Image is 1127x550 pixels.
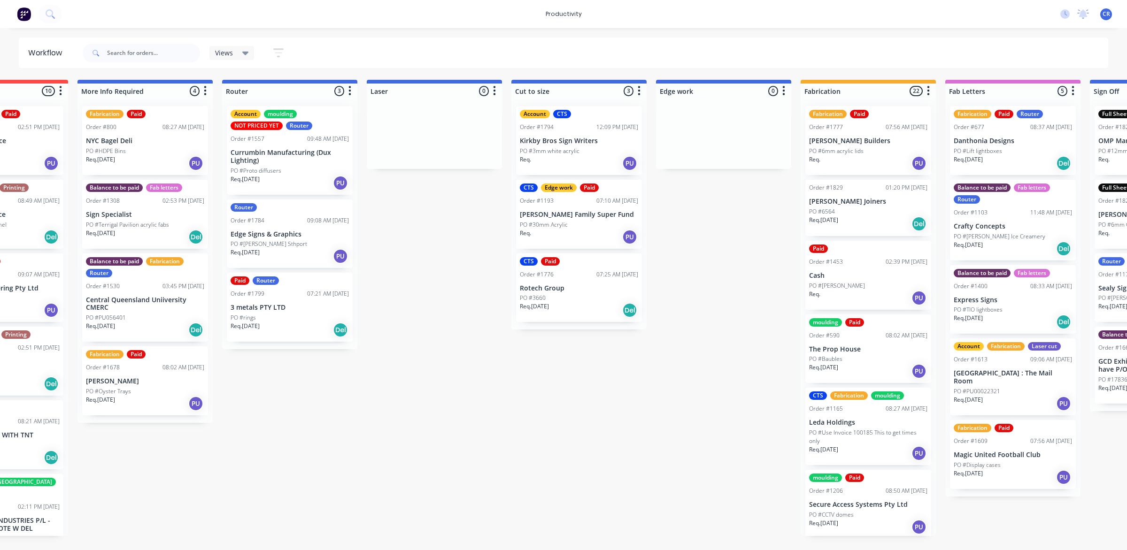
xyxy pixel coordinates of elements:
[809,363,838,372] p: Req. [DATE]
[995,424,1013,432] div: Paid
[520,155,531,164] p: Req.
[146,257,184,266] div: Fabrication
[516,253,642,322] div: CTSPaidOrder #177607:25 AM [DATE]Rotech GroupPO #3660Req.[DATE]Del
[333,249,348,264] div: PU
[231,248,260,257] p: Req. [DATE]
[520,147,579,155] p: PO #3mm white acrylic
[911,446,926,461] div: PU
[86,211,204,219] p: Sign Specialist
[227,106,353,195] div: AccountmouldingNOT PRICED YETRouterOrder #155709:48 AM [DATE]Currumbin Manufacturing (Dux Lightin...
[17,7,31,21] img: Factory
[1030,437,1072,445] div: 07:56 AM [DATE]
[809,355,842,363] p: PO #Baubles
[954,155,983,164] p: Req. [DATE]
[1014,269,1050,277] div: Fab letters
[86,282,120,290] div: Order #1530
[809,428,927,445] p: PO #Use Invoice 100185 This to get times only
[86,396,115,404] p: Req. [DATE]
[227,273,353,342] div: PaidRouterOrder #179907:21 AM [DATE]3 metals PTY LTDPO #ringsReq.[DATE]Del
[107,44,200,62] input: Search for orders...
[86,123,116,131] div: Order #800
[231,276,249,285] div: Paid
[809,123,843,131] div: Order #1777
[809,511,854,519] p: PO #CCTV domes
[622,156,637,171] div: PU
[1017,110,1043,118] div: Router
[520,270,554,279] div: Order #1776
[995,110,1013,118] div: Paid
[809,272,927,280] p: Cash
[954,342,984,351] div: Account
[580,183,599,192] div: Paid
[805,106,931,175] div: FabricationPaidOrder #177707:56 AM [DATE][PERSON_NAME] BuildersPO #6mm acrylic lidsReq.PU
[86,387,131,396] p: PO #Oyster Trays
[805,241,931,310] div: PaidOrder #145302:39 PM [DATE]CashPO #[PERSON_NAME]Req.PU
[227,199,353,268] div: RouterOrder #178409:08 AM [DATE]Edge Signs & GraphicsPO #[PERSON_NAME] SthportReq.[DATE]PU
[622,303,637,318] div: Del
[541,257,560,266] div: Paid
[809,345,927,353] p: The Prop House
[231,290,264,298] div: Order #1799
[954,110,991,118] div: Fabrication
[950,106,1076,175] div: FabricationPaidRouterOrder #67708:37 AM [DATE]Danthonia DesignsPO #Lift lightboxesReq.[DATE]Del
[954,296,1072,304] p: Express Signs
[911,290,926,306] div: PU
[809,331,840,340] div: Order #590
[18,197,60,205] div: 08:49 AM [DATE]
[86,221,169,229] p: PO #Terrigal Pavilion acrylic fabs
[954,387,1000,396] p: PO #PU00022321
[520,257,538,266] div: CTS
[809,207,835,216] p: PO #6564
[809,405,843,413] div: Order #1165
[911,156,926,171] div: PU
[231,322,260,330] p: Req. [DATE]
[954,355,988,364] div: Order #1613
[886,405,927,413] div: 08:27 AM [DATE]
[809,258,843,266] div: Order #1453
[809,216,838,224] p: Req. [DATE]
[1,110,20,118] div: Paid
[82,106,208,175] div: FabricationPaidOrder #80008:27 AM [DATE]NYC Bagel DeliPO #HDPE BinsReq.[DATE]PU
[520,197,554,205] div: Order #1193
[146,183,182,192] div: Fab letters
[86,296,204,312] p: Central Queensland Uniiversity CMERC
[86,363,120,372] div: Order #1678
[950,420,1076,489] div: FabricationPaidOrder #160907:56 AM [DATE]Magic United Football ClubPO #Display casesReq.[DATE]PU
[44,303,59,318] div: PU
[1056,156,1071,171] div: Del
[809,110,847,118] div: Fabrication
[954,451,1072,459] p: Magic United Football Club
[231,149,349,165] p: Currumbin Manufacturing (Dux Lighting)
[231,240,307,248] p: PO #[PERSON_NAME] Sthport
[82,346,208,415] div: FabricationPaidOrder #167808:02 AM [DATE][PERSON_NAME]PO #Oyster TraysReq.[DATE]PU
[520,284,638,292] p: Rotech Group
[809,183,843,192] div: Order #1829
[520,183,538,192] div: CTS
[805,314,931,383] div: mouldingPaidOrder #59008:02 AM [DATE]The Prop HousePO #BaublesReq.[DATE]PU
[307,135,349,143] div: 09:48 AM [DATE]
[18,344,60,352] div: 02:51 PM [DATE]
[44,450,59,465] div: Del
[162,282,204,290] div: 03:45 PM [DATE]
[886,183,927,192] div: 01:20 PM [DATE]
[44,229,59,244] div: Del
[162,123,204,131] div: 08:27 AM [DATE]
[809,474,842,482] div: moulding
[809,198,927,206] p: [PERSON_NAME] Joiners
[954,232,1045,241] p: PO #[PERSON_NAME] Ice Creamery
[520,302,549,311] p: Req. [DATE]
[541,183,577,192] div: Edge work
[954,241,983,249] p: Req. [DATE]
[954,369,1072,385] p: [GEOGRAPHIC_DATA] : The Mail Room
[520,123,554,131] div: Order #1794
[86,183,143,192] div: Balance to be paid
[82,253,208,342] div: Balance to be paidFabricationRouterOrder #153003:45 PM [DATE]Central Queensland Uniiversity CMERC...
[231,203,257,212] div: Router
[86,322,115,330] p: Req. [DATE]
[231,175,260,183] p: Req. [DATE]
[596,123,638,131] div: 12:09 PM [DATE]
[809,487,843,495] div: Order #1206
[809,318,842,327] div: moulding
[86,137,204,145] p: NYC Bagel Deli
[553,110,571,118] div: CTS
